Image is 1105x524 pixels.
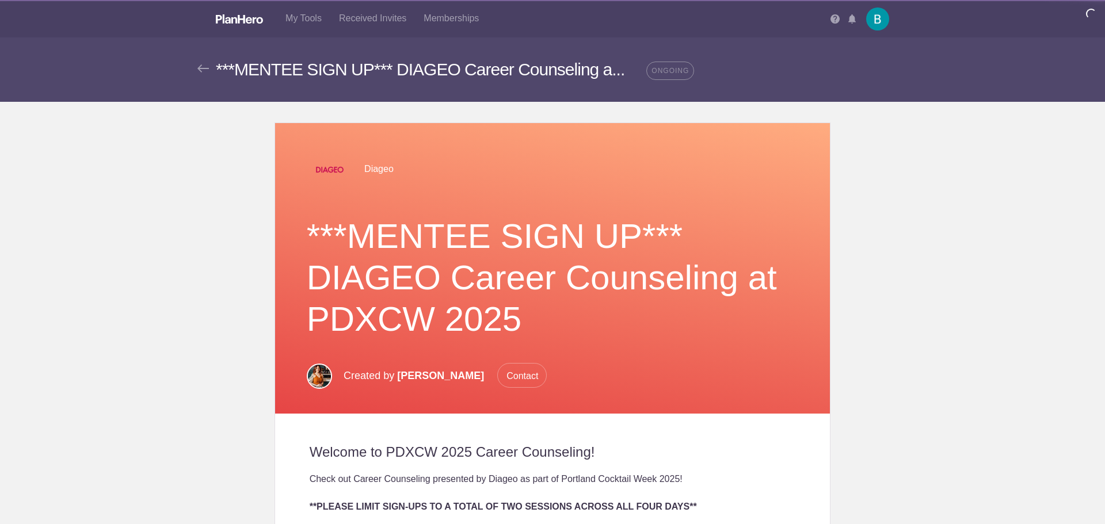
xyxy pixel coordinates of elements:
span: [PERSON_NAME] [397,370,484,381]
img: Logo white planhero [216,14,263,24]
div: Check out Career Counseling presented by Diageo as part of Portland Cocktail Week 2025! [310,472,796,486]
img: Untitled design [307,147,353,193]
img: Help icon [830,14,840,24]
img: Acg8oclued2svdfbvx zochknfxmmt2twoja8vhsnotql9hkejzsjw s96 c?1759878119 [866,7,889,30]
h1: ***MENTEE SIGN UP*** DIAGEO Career Counseling at PDXCW 2025 [307,216,799,340]
img: Notifications [848,14,856,24]
div: Diageo [307,146,799,193]
span: Contact [497,363,547,388]
h2: Welcome to PDXCW 2025 Career Counseling! [310,443,796,461]
p: Created by [344,363,547,388]
span: ONGOING [646,62,694,80]
img: Back arrow gray [197,64,209,72]
strong: **PLEASE LIMIT SIGN-UPS TO A TOTAL OF TWO SESSIONS ACROSS ALL FOUR DAYS** [310,502,697,511]
span: ***MENTEE SIGN UP*** DIAGEO Career Counseling a... [216,60,624,79]
img: Headshot 2023.1 [307,364,332,389]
